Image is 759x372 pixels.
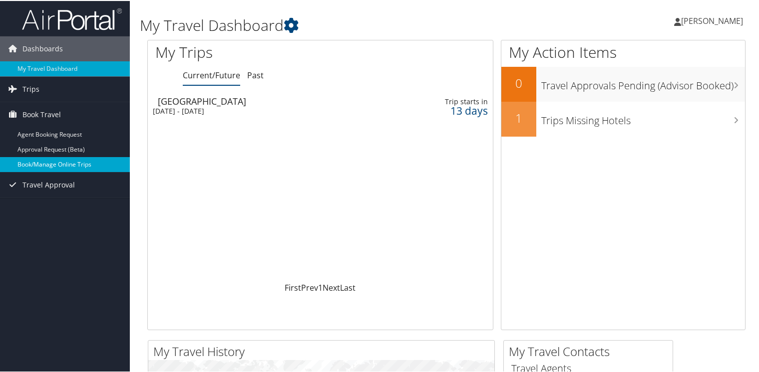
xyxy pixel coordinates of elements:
a: Current/Future [183,69,240,80]
span: Dashboards [22,35,63,60]
h1: My Trips [155,41,342,62]
h1: My Action Items [501,41,745,62]
h2: 1 [501,109,536,126]
a: Past [247,69,264,80]
a: Next [323,281,340,292]
a: First [285,281,301,292]
h3: Trips Missing Hotels [541,108,745,127]
h2: 0 [501,74,536,91]
h2: My Travel Contacts [509,342,673,359]
div: 13 days [416,105,487,114]
h1: My Travel Dashboard [140,14,549,35]
div: Trip starts in [416,96,487,105]
a: 1Trips Missing Hotels [501,101,745,136]
a: Prev [301,281,318,292]
div: [DATE] - [DATE] [153,106,377,115]
a: Last [340,281,356,292]
div: [GEOGRAPHIC_DATA] [158,96,382,105]
span: [PERSON_NAME] [681,14,743,25]
h2: My Travel History [153,342,494,359]
a: [PERSON_NAME] [674,5,753,35]
img: airportal-logo.png [22,6,122,30]
a: 0Travel Approvals Pending (Advisor Booked) [501,66,745,101]
span: Trips [22,76,39,101]
span: Travel Approval [22,172,75,196]
span: Book Travel [22,101,61,126]
h3: Travel Approvals Pending (Advisor Booked) [541,73,745,92]
a: 1 [318,281,323,292]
